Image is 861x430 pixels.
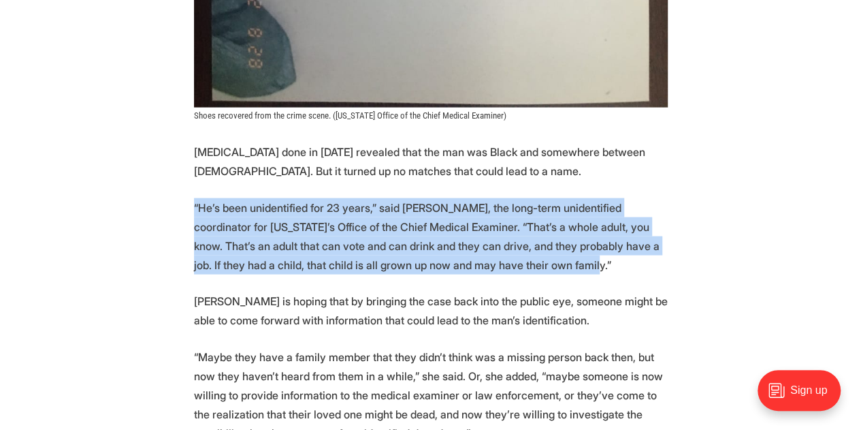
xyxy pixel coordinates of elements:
[194,110,506,121] span: Shoes recovered from the crime scene. ([US_STATE] Office of the Chief Medical Examiner)
[194,142,668,181] p: [MEDICAL_DATA] done in [DATE] revealed that the man was Black and somewhere between [DEMOGRAPHIC_...
[194,292,668,330] p: [PERSON_NAME] is hoping that by bringing the case back into the public eye, someone might be able...
[746,363,861,430] iframe: portal-trigger
[194,198,668,275] p: “He’s been unidentified for 23 years,” said [PERSON_NAME], the long-term unidentified coordinator...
